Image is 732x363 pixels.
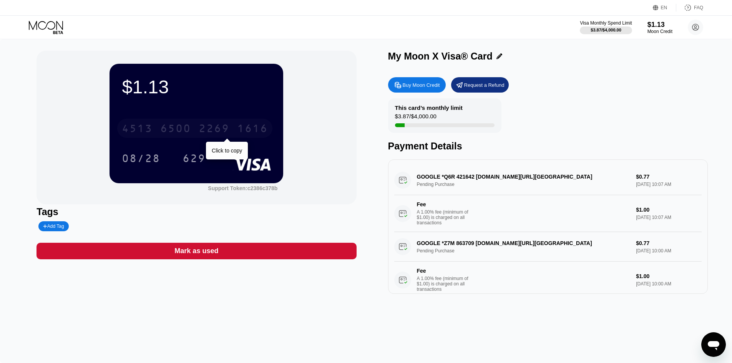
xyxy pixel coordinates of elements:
[647,29,672,34] div: Moon Credit
[591,28,621,32] div: $3.87 / $4,000.00
[395,104,463,111] div: This card’s monthly limit
[43,224,64,229] div: Add Tag
[694,5,703,10] div: FAQ
[237,123,268,136] div: 1616
[701,332,726,357] iframe: Nút để khởi chạy cửa sổ nhắn tin
[636,281,701,287] div: [DATE] 10:00 AM
[388,141,708,152] div: Payment Details
[394,262,702,298] div: FeeA 1.00% fee (minimum of $1.00) is charged on all transactions$1.00[DATE] 10:00 AM
[636,207,701,213] div: $1.00
[388,77,446,93] div: Buy Moon Credit
[647,21,672,29] div: $1.13
[394,195,702,232] div: FeeA 1.00% fee (minimum of $1.00) is charged on all transactions$1.00[DATE] 10:07 AM
[661,5,667,10] div: EN
[464,82,505,88] div: Request a Refund
[580,20,632,34] div: Visa Monthly Spend Limit$3.87/$4,000.00
[117,119,272,138] div: 4513650022691616
[417,209,475,225] div: A 1.00% fee (minimum of $1.00) is charged on all transactions
[208,185,277,191] div: Support Token:c2386c378b
[37,243,356,259] div: Mark as used
[122,153,160,166] div: 08/28
[174,247,218,255] div: Mark as used
[417,268,471,274] div: Fee
[451,77,509,93] div: Request a Refund
[653,4,676,12] div: EN
[116,149,166,168] div: 08/28
[417,201,471,207] div: Fee
[38,221,68,231] div: Add Tag
[636,273,701,279] div: $1.00
[183,153,206,166] div: 629
[417,276,475,292] div: A 1.00% fee (minimum of $1.00) is charged on all transactions
[580,20,632,26] div: Visa Monthly Spend Limit
[676,4,703,12] div: FAQ
[122,123,153,136] div: 4513
[636,215,701,220] div: [DATE] 10:07 AM
[122,76,271,98] div: $1.13
[647,21,672,34] div: $1.13Moon Credit
[160,123,191,136] div: 6500
[388,51,493,62] div: My Moon X Visa® Card
[199,123,229,136] div: 2269
[212,148,242,154] div: Click to copy
[395,113,437,123] div: $3.87 / $4,000.00
[403,82,440,88] div: Buy Moon Credit
[177,149,211,168] div: 629
[37,206,356,217] div: Tags
[208,185,277,191] div: Support Token: c2386c378b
